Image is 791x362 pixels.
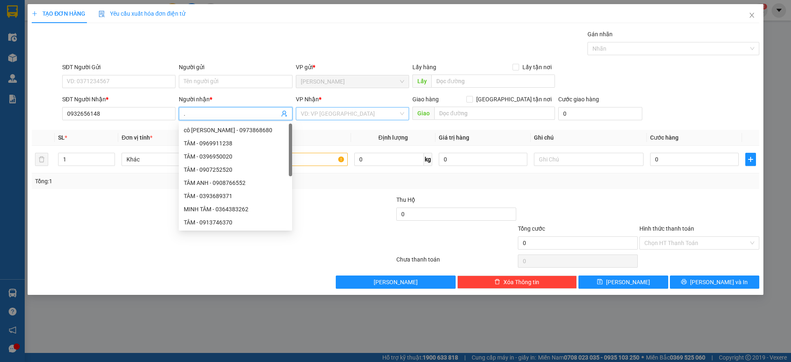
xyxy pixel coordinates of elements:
[79,47,198,61] span: [GEOGRAPHIC_DATA]
[558,96,599,103] label: Cước giao hàng
[412,107,434,120] span: Giao
[431,75,555,88] input: Dọc đường
[79,7,198,17] div: GH Tận Nơi
[179,189,292,203] div: TÂM - 0393689371
[32,11,37,16] span: plus
[179,216,292,229] div: TÂM - 0913746370
[690,278,748,287] span: [PERSON_NAME] và In
[379,134,408,141] span: Định lượng
[650,134,679,141] span: Cước hàng
[746,156,756,163] span: plus
[184,152,287,161] div: TÂM - 0396950020
[503,278,539,287] span: Xóa Thông tin
[179,137,292,150] div: TÂM - 0969911238
[58,134,65,141] span: SL
[740,4,763,27] button: Close
[395,255,517,269] div: Chưa thanh toán
[126,153,226,166] span: Khác
[534,153,644,166] input: Ghi Chú
[412,96,439,103] span: Giao hàng
[7,35,73,47] div: 0382662944
[79,17,198,27] div: A XÂY
[670,276,759,289] button: printer[PERSON_NAME] và In
[745,153,756,166] button: plus
[184,178,287,187] div: TÂM ANH - 0908766552
[179,150,292,163] div: TÂM - 0396950020
[587,31,613,37] label: Gán nhãn
[412,64,436,70] span: Lấy hàng
[296,63,409,72] div: VP gửi
[606,278,650,287] span: [PERSON_NAME]
[439,153,527,166] input: 0
[518,225,545,232] span: Tổng cước
[79,38,90,47] span: TC:
[184,126,287,135] div: cô [PERSON_NAME] - 0973868680
[184,165,287,174] div: TÂM - 0907252520
[412,75,431,88] span: Lấy
[396,196,415,203] span: Thu Hộ
[179,124,292,137] div: cô Thanh Tâm - 0973868680
[519,63,555,72] span: Lấy tận nơi
[179,63,292,72] div: Người gửi
[457,276,577,289] button: deleteXóa Thông tin
[179,163,292,176] div: TÂM - 0907252520
[494,279,500,285] span: delete
[7,7,20,16] span: Gửi:
[281,110,288,117] span: user-add
[32,10,85,17] span: TẠO ĐƠN HÀNG
[179,203,292,216] div: MINH TÂM - 0364383262
[7,7,73,26] div: [PERSON_NAME]
[35,153,48,166] button: delete
[439,134,469,141] span: Giá trị hàng
[184,192,287,201] div: TÂM - 0393689371
[35,177,305,186] div: Tổng: 1
[79,27,198,38] div: 0932717131
[62,63,176,72] div: SĐT Người Gửi
[238,153,347,166] input: VD: Bàn, Ghế
[639,225,694,232] label: Hình thức thanh toán
[301,75,404,88] span: Gia Kiệm
[98,11,105,17] img: icon
[79,8,98,16] span: Nhận:
[578,276,668,289] button: save[PERSON_NAME]
[597,279,603,285] span: save
[473,95,555,104] span: [GEOGRAPHIC_DATA] tận nơi
[98,10,185,17] span: Yêu cầu xuất hóa đơn điện tử
[184,218,287,227] div: TÂM - 0913746370
[336,276,456,289] button: [PERSON_NAME]
[434,107,555,120] input: Dọc đường
[179,95,292,104] div: Người nhận
[184,205,287,214] div: MINH TÂM - 0364383262
[749,12,755,19] span: close
[374,278,418,287] span: [PERSON_NAME]
[424,153,432,166] span: kg
[531,130,647,146] th: Ghi chú
[558,107,642,120] input: Cước giao hàng
[62,95,176,104] div: SĐT Người Nhận
[122,134,152,141] span: Đơn vị tính
[179,176,292,189] div: TÂM ANH - 0908766552
[7,26,73,35] div: HUỲNH
[681,279,687,285] span: printer
[184,139,287,148] div: TÂM - 0969911238
[296,96,319,103] span: VP Nhận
